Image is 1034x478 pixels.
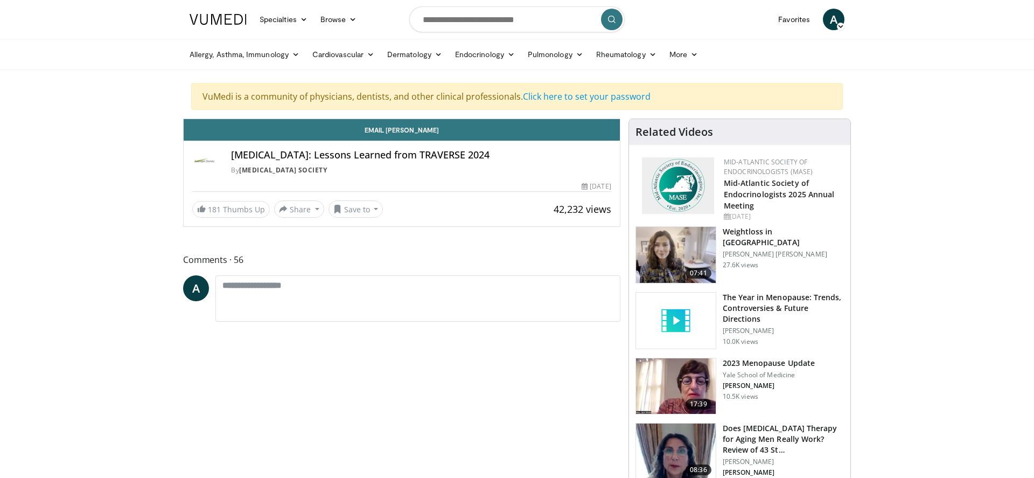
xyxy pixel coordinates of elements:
[823,9,844,30] a: A
[208,204,221,214] span: 181
[554,203,611,216] span: 42,232 views
[253,9,314,30] a: Specialties
[724,212,842,221] div: [DATE]
[192,149,218,175] img: Androgen Society
[723,226,844,248] h3: Weightloss in [GEOGRAPHIC_DATA]
[635,292,844,349] a: The Year in Menopause: Trends, Controversies & Future Directions [PERSON_NAME] 10.0K views
[723,250,844,259] p: [PERSON_NAME] [PERSON_NAME]
[723,337,758,346] p: 10.0K views
[642,157,714,214] img: f382488c-070d-4809-84b7-f09b370f5972.png.150x105_q85_autocrop_double_scale_upscale_version-0.2.png
[635,358,844,415] a: 17:39 2023 Menopause Update Yale School of Medicine [PERSON_NAME] 10.5K views
[190,14,247,25] img: VuMedi Logo
[723,382,815,390] p: [PERSON_NAME]
[686,399,711,410] span: 17:39
[636,293,716,349] img: video_placeholder_short.svg
[306,44,381,65] a: Cardiovascular
[590,44,663,65] a: Rheumatology
[723,468,844,477] p: [PERSON_NAME]
[663,44,704,65] a: More
[724,157,813,176] a: Mid-Atlantic Society of Endocrinologists (MASE)
[183,275,209,301] a: A
[329,200,383,218] button: Save to
[523,91,651,102] a: Click here to set your password
[183,44,306,65] a: Allergy, Asthma, Immunology
[231,149,611,161] h4: [MEDICAL_DATA]: Lessons Learned from TRAVERSE 2024
[724,178,835,211] a: Mid-Atlantic Society of Endocrinologists 2025 Annual Meeting
[686,268,711,279] span: 07:41
[192,201,270,218] a: 181 Thumbs Up
[772,9,816,30] a: Favorites
[723,358,815,369] h3: 2023 Menopause Update
[314,9,364,30] a: Browse
[239,165,327,175] a: [MEDICAL_DATA] Society
[409,6,625,32] input: Search topics, interventions
[231,165,611,175] div: By
[723,371,815,379] p: Yale School of Medicine
[449,44,521,65] a: Endocrinology
[635,226,844,283] a: 07:41 Weightloss in [GEOGRAPHIC_DATA] [PERSON_NAME] [PERSON_NAME] 27.6K views
[686,465,711,475] span: 08:36
[521,44,590,65] a: Pulmonology
[723,392,758,401] p: 10.5K views
[635,126,713,138] h4: Related Videos
[191,83,843,110] div: VuMedi is a community of physicians, dentists, and other clinical professionals.
[636,227,716,283] img: 9983fed1-7565-45be-8934-aef1103ce6e2.150x105_q85_crop-smart_upscale.jpg
[184,119,620,141] a: Email [PERSON_NAME]
[274,200,324,218] button: Share
[582,182,611,191] div: [DATE]
[723,292,844,324] h3: The Year in Menopause: Trends, Controversies & Future Directions
[723,327,844,335] p: [PERSON_NAME]
[723,458,844,466] p: [PERSON_NAME]
[723,261,758,269] p: 27.6K views
[636,358,716,414] img: 1b7e2ecf-010f-4a61-8cdc-5c411c26c8d3.150x105_q85_crop-smart_upscale.jpg
[183,253,620,267] span: Comments 56
[381,44,449,65] a: Dermatology
[723,423,844,455] h3: Does [MEDICAL_DATA] Therapy for Aging Men Really Work? Review of 43 St…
